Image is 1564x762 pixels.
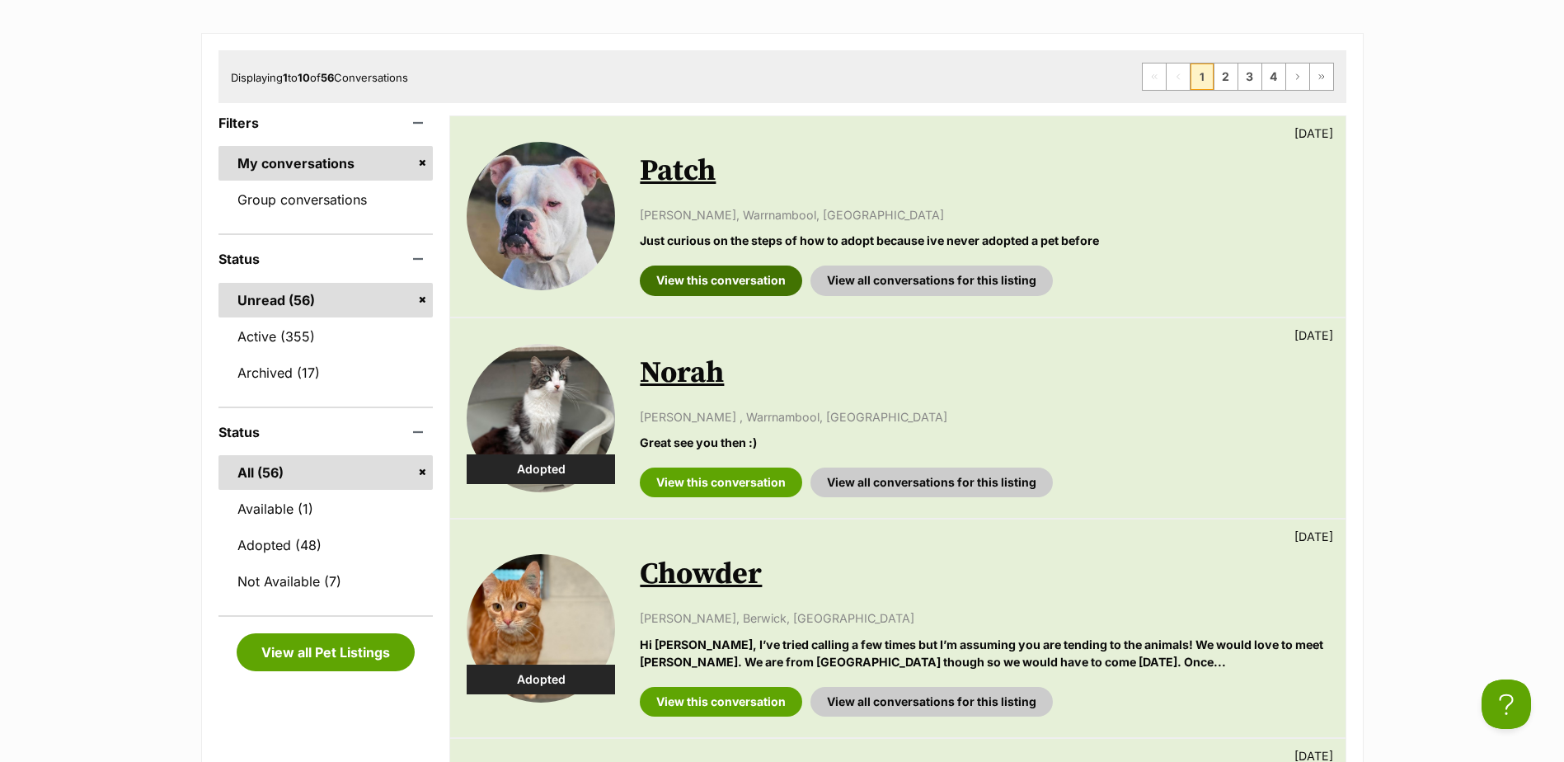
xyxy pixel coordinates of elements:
[1294,125,1333,142] p: [DATE]
[218,455,434,490] a: All (56)
[467,344,615,492] img: Norah
[467,454,615,484] div: Adopted
[810,266,1053,295] a: View all conversations for this listing
[218,182,434,217] a: Group conversations
[810,468,1053,497] a: View all conversations for this listing
[640,636,1328,671] p: Hi [PERSON_NAME], I’ve tried calling a few times but I’m assuming you are tending to the animals!...
[218,564,434,599] a: Not Available (7)
[640,408,1328,426] p: [PERSON_NAME] , Warrnambool, [GEOGRAPHIC_DATA]
[1294,528,1333,545] p: [DATE]
[218,252,434,266] header: Status
[218,528,434,562] a: Adopted (48)
[321,71,334,84] strong: 56
[218,355,434,390] a: Archived (17)
[218,492,434,526] a: Available (1)
[1214,63,1238,90] a: Page 2
[640,355,724,392] a: Norah
[467,142,615,290] img: Patch
[640,609,1328,627] p: [PERSON_NAME], Berwick, [GEOGRAPHIC_DATA]
[298,71,310,84] strong: 10
[810,687,1053,717] a: View all conversations for this listing
[218,425,434,440] header: Status
[1167,63,1190,90] span: Previous page
[1482,680,1531,729] iframe: Help Scout Beacon - Open
[467,554,615,703] img: Chowder
[1310,63,1333,90] a: Last page
[640,232,1328,249] p: Just curious on the steps of how to adopt because ive never adopted a pet before
[1143,63,1166,90] span: First page
[640,153,716,190] a: Patch
[640,556,762,593] a: Chowder
[218,146,434,181] a: My conversations
[237,633,415,671] a: View all Pet Listings
[231,71,408,84] span: Displaying to of Conversations
[467,665,615,694] div: Adopted
[640,266,802,295] a: View this conversation
[1142,63,1334,91] nav: Pagination
[283,71,288,84] strong: 1
[640,468,802,497] a: View this conversation
[1238,63,1261,90] a: Page 3
[1286,63,1309,90] a: Next page
[218,319,434,354] a: Active (355)
[640,434,1328,451] p: Great see you then :)
[640,206,1328,223] p: [PERSON_NAME], Warrnambool, [GEOGRAPHIC_DATA]
[640,687,802,717] a: View this conversation
[218,283,434,317] a: Unread (56)
[1191,63,1214,90] span: Page 1
[218,115,434,130] header: Filters
[1262,63,1285,90] a: Page 4
[1294,327,1333,344] p: [DATE]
